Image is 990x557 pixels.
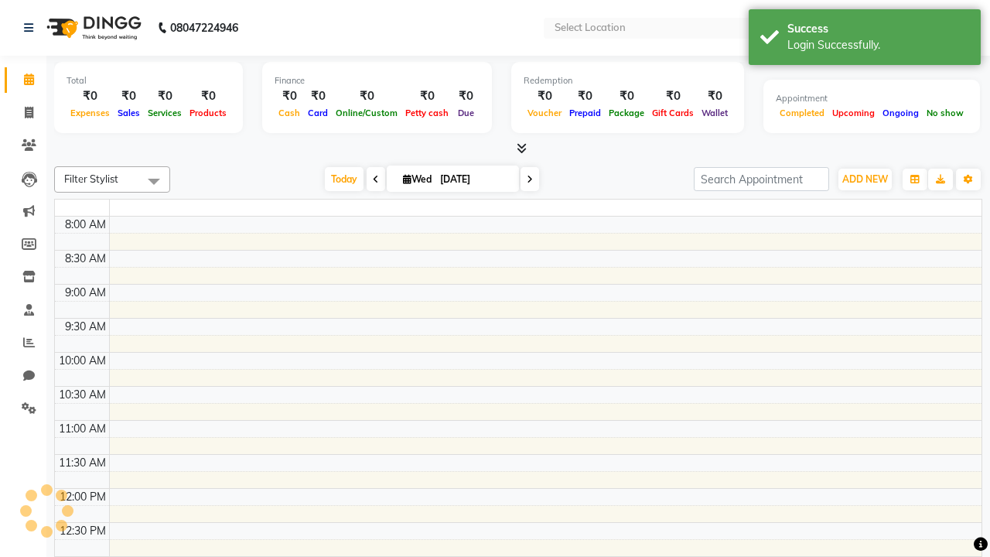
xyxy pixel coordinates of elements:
[114,108,144,118] span: Sales
[776,92,968,105] div: Appointment
[56,387,109,403] div: 10:30 AM
[524,87,565,105] div: ₹0
[648,108,698,118] span: Gift Cards
[39,6,145,50] img: logo
[67,74,230,87] div: Total
[555,20,626,36] div: Select Location
[923,108,968,118] span: No show
[56,523,109,539] div: 12:30 PM
[62,319,109,335] div: 9:30 AM
[275,74,480,87] div: Finance
[648,87,698,105] div: ₹0
[170,6,238,50] b: 08047224946
[275,87,304,105] div: ₹0
[144,108,186,118] span: Services
[325,167,364,191] span: Today
[56,421,109,437] div: 11:00 AM
[435,168,513,191] input: 2025-10-01
[399,173,435,185] span: Wed
[62,251,109,267] div: 8:30 AM
[144,87,186,105] div: ₹0
[879,108,923,118] span: Ongoing
[524,108,565,118] span: Voucher
[275,108,304,118] span: Cash
[186,108,230,118] span: Products
[787,21,969,37] div: Success
[62,217,109,233] div: 8:00 AM
[698,87,732,105] div: ₹0
[67,87,114,105] div: ₹0
[114,87,144,105] div: ₹0
[304,87,332,105] div: ₹0
[694,167,829,191] input: Search Appointment
[605,108,648,118] span: Package
[524,74,732,87] div: Redemption
[787,37,969,53] div: Login Successfully.
[454,108,478,118] span: Due
[62,285,109,301] div: 9:00 AM
[56,489,109,505] div: 12:00 PM
[332,87,401,105] div: ₹0
[304,108,332,118] span: Card
[56,353,109,369] div: 10:00 AM
[828,108,879,118] span: Upcoming
[56,455,109,471] div: 11:30 AM
[838,169,892,190] button: ADD NEW
[605,87,648,105] div: ₹0
[401,87,452,105] div: ₹0
[776,108,828,118] span: Completed
[565,108,605,118] span: Prepaid
[401,108,452,118] span: Petty cash
[186,87,230,105] div: ₹0
[698,108,732,118] span: Wallet
[452,87,480,105] div: ₹0
[64,173,118,185] span: Filter Stylist
[332,108,401,118] span: Online/Custom
[565,87,605,105] div: ₹0
[842,173,888,185] span: ADD NEW
[67,108,114,118] span: Expenses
